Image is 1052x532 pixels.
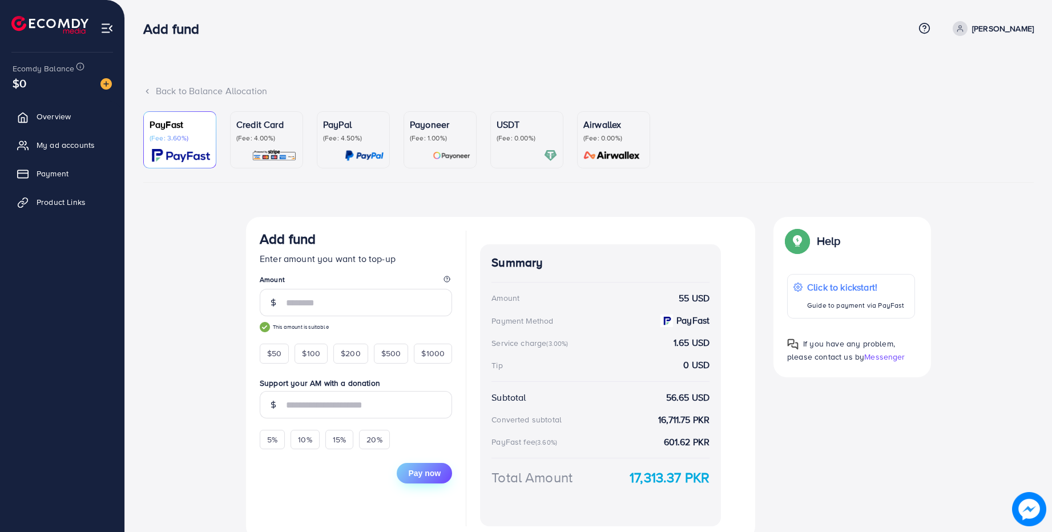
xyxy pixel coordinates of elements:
[260,231,316,247] h3: Add fund
[150,134,210,143] p: (Fee: 3.60%)
[787,338,895,362] span: If you have any problem, please contact us by
[660,315,673,327] img: payment
[13,75,26,91] span: $0
[491,315,553,327] div: Payment Method
[787,338,799,350] img: Popup guide
[421,348,445,359] span: $1000
[683,358,710,372] strong: 0 USD
[679,292,710,305] strong: 55 USD
[491,256,710,270] h4: Summary
[807,299,904,312] p: Guide to payment via PayFast
[9,191,116,213] a: Product Links
[260,322,270,332] img: guide
[37,196,86,208] span: Product Links
[9,105,116,128] a: Overview
[497,134,557,143] p: (Fee: 0.00%)
[260,322,452,332] small: This amount is suitable
[972,22,1034,35] p: [PERSON_NAME]
[676,314,710,327] strong: PayFast
[666,391,710,404] strong: 56.65 USD
[948,21,1034,36] a: [PERSON_NAME]
[345,149,384,162] img: card
[807,280,904,294] p: Click to kickstart!
[260,275,452,289] legend: Amount
[544,149,557,162] img: card
[236,118,297,131] p: Credit Card
[267,348,281,359] span: $50
[491,414,562,425] div: Converted subtotal
[236,134,297,143] p: (Fee: 4.00%)
[817,234,841,248] p: Help
[410,134,470,143] p: (Fee: 1.00%)
[491,436,561,448] div: PayFast fee
[260,377,452,389] label: Support your AM with a donation
[410,118,470,131] p: Payoneer
[9,134,116,156] a: My ad accounts
[580,149,644,162] img: card
[381,348,401,359] span: $500
[497,118,557,131] p: USDT
[491,467,573,487] div: Total Amount
[143,84,1034,98] div: Back to Balance Allocation
[150,118,210,131] p: PayFast
[583,118,644,131] p: Airwallex
[302,348,320,359] span: $100
[491,391,526,404] div: Subtotal
[100,22,114,35] img: menu
[152,149,210,162] img: card
[630,467,710,487] strong: 17,313.37 PKR
[583,134,644,143] p: (Fee: 0.00%)
[491,292,519,304] div: Amount
[9,162,116,185] a: Payment
[658,413,710,426] strong: 16,711.75 PKR
[787,231,808,251] img: Popup guide
[1012,492,1046,526] img: image
[674,336,710,349] strong: 1.65 USD
[333,434,346,445] span: 15%
[13,63,74,74] span: Ecomdy Balance
[100,78,112,90] img: image
[535,438,557,447] small: (3.60%)
[298,434,312,445] span: 10%
[408,469,441,478] span: Pay now
[37,139,95,151] span: My ad accounts
[260,252,452,265] p: Enter amount you want to top-up
[37,111,71,122] span: Overview
[267,434,277,445] span: 5%
[143,21,208,37] h3: Add fund
[664,436,710,449] strong: 601.62 PKR
[252,149,297,162] img: card
[864,351,905,362] span: Messenger
[366,434,382,445] span: 20%
[37,168,68,179] span: Payment
[341,348,361,359] span: $200
[11,16,88,34] img: logo
[433,149,470,162] img: card
[323,118,384,131] p: PayPal
[546,339,568,348] small: (3.00%)
[323,134,384,143] p: (Fee: 4.50%)
[397,463,452,483] button: Pay now
[491,360,502,371] div: Tip
[491,337,571,349] div: Service charge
